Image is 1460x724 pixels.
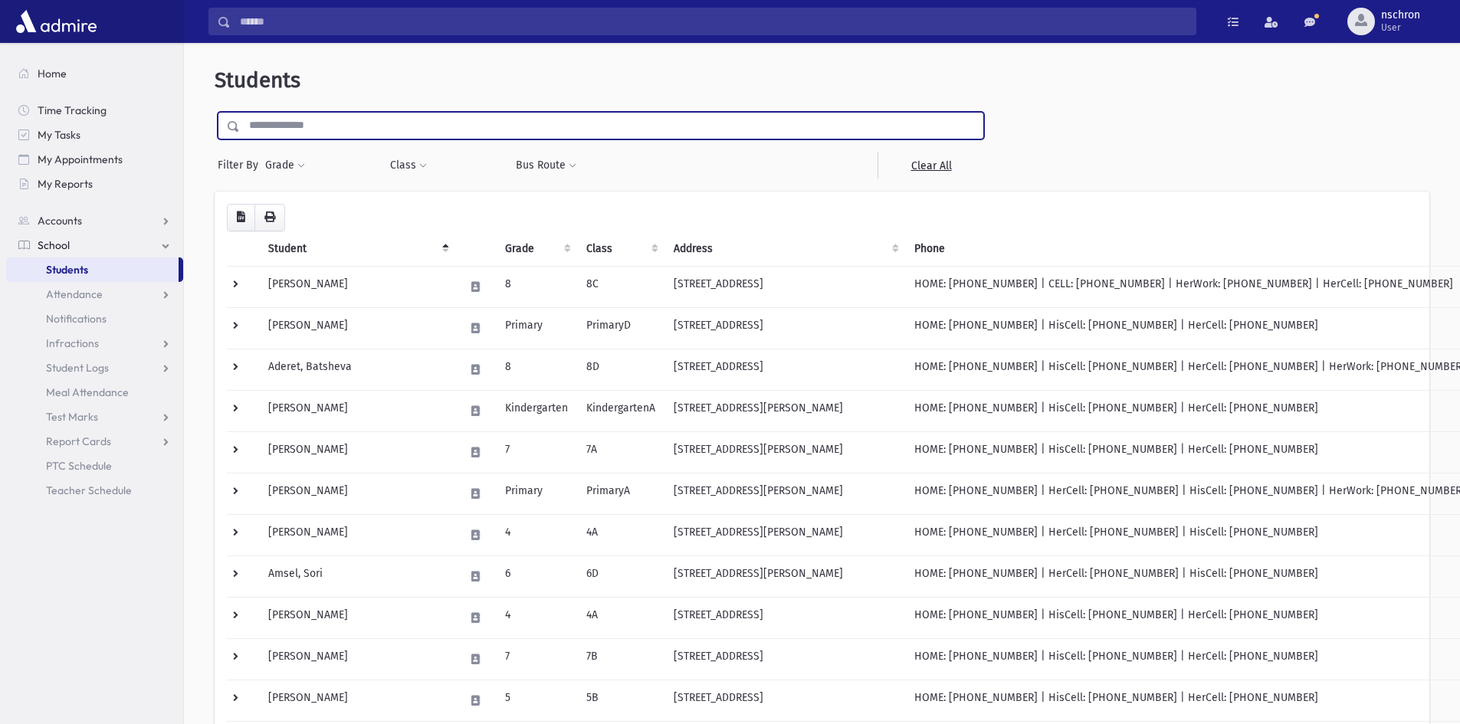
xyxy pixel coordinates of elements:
[38,67,67,80] span: Home
[496,638,577,680] td: 7
[496,680,577,721] td: 5
[664,431,905,473] td: [STREET_ADDRESS][PERSON_NAME]
[259,638,455,680] td: [PERSON_NAME]
[46,385,129,399] span: Meal Attendance
[259,231,455,267] th: Student: activate to sort column descending
[259,680,455,721] td: [PERSON_NAME]
[6,172,183,196] a: My Reports
[38,177,93,191] span: My Reports
[38,214,82,228] span: Accounts
[577,638,664,680] td: 7B
[6,257,179,282] a: Students
[577,555,664,597] td: 6D
[515,152,577,179] button: Bus Route
[38,103,107,117] span: Time Tracking
[46,459,112,473] span: PTC Schedule
[259,307,455,349] td: [PERSON_NAME]
[664,638,905,680] td: [STREET_ADDRESS]
[259,514,455,555] td: [PERSON_NAME]
[496,307,577,349] td: Primary
[577,431,664,473] td: 7A
[664,307,905,349] td: [STREET_ADDRESS]
[6,98,183,123] a: Time Tracking
[218,157,264,173] span: Filter By
[577,514,664,555] td: 4A
[496,473,577,514] td: Primary
[389,152,428,179] button: Class
[6,282,183,306] a: Attendance
[6,123,183,147] a: My Tasks
[6,355,183,380] a: Student Logs
[259,266,455,307] td: [PERSON_NAME]
[6,429,183,454] a: Report Cards
[664,266,905,307] td: [STREET_ADDRESS]
[664,514,905,555] td: [STREET_ADDRESS][PERSON_NAME]
[577,390,664,431] td: KindergartenA
[496,266,577,307] td: 8
[259,555,455,597] td: Amsel, Sori
[6,405,183,429] a: Test Marks
[577,307,664,349] td: PrimaryD
[46,336,99,350] span: Infractions
[496,431,577,473] td: 7
[664,473,905,514] td: [STREET_ADDRESS][PERSON_NAME]
[215,67,300,93] span: Students
[496,349,577,390] td: 8
[1381,9,1420,21] span: nschron
[577,349,664,390] td: 8D
[664,597,905,638] td: [STREET_ADDRESS]
[46,361,109,375] span: Student Logs
[259,390,455,431] td: [PERSON_NAME]
[46,263,88,277] span: Students
[6,233,183,257] a: School
[577,473,664,514] td: PrimaryA
[259,349,455,390] td: Aderet, Batsheva
[38,152,123,166] span: My Appointments
[6,331,183,355] a: Infractions
[664,680,905,721] td: [STREET_ADDRESS]
[231,8,1196,35] input: Search
[46,434,111,448] span: Report Cards
[254,204,285,231] button: Print
[664,231,905,267] th: Address: activate to sort column ascending
[46,483,132,497] span: Teacher Schedule
[664,390,905,431] td: [STREET_ADDRESS][PERSON_NAME]
[259,597,455,638] td: [PERSON_NAME]
[46,410,98,424] span: Test Marks
[6,454,183,478] a: PTC Schedule
[1381,21,1420,34] span: User
[577,231,664,267] th: Class: activate to sort column ascending
[6,61,183,86] a: Home
[6,147,183,172] a: My Appointments
[38,128,80,142] span: My Tasks
[38,238,70,252] span: School
[259,431,455,473] td: [PERSON_NAME]
[6,208,183,233] a: Accounts
[496,390,577,431] td: Kindergarten
[664,555,905,597] td: [STREET_ADDRESS][PERSON_NAME]
[496,231,577,267] th: Grade: activate to sort column ascending
[577,680,664,721] td: 5B
[496,555,577,597] td: 6
[577,266,664,307] td: 8C
[496,597,577,638] td: 4
[878,152,984,179] a: Clear All
[227,204,255,231] button: CSV
[664,349,905,390] td: [STREET_ADDRESS]
[577,597,664,638] td: 4A
[6,380,183,405] a: Meal Attendance
[6,306,183,331] a: Notifications
[46,287,103,301] span: Attendance
[6,478,183,503] a: Teacher Schedule
[264,152,306,179] button: Grade
[496,514,577,555] td: 4
[12,6,100,37] img: AdmirePro
[46,312,107,326] span: Notifications
[259,473,455,514] td: [PERSON_NAME]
